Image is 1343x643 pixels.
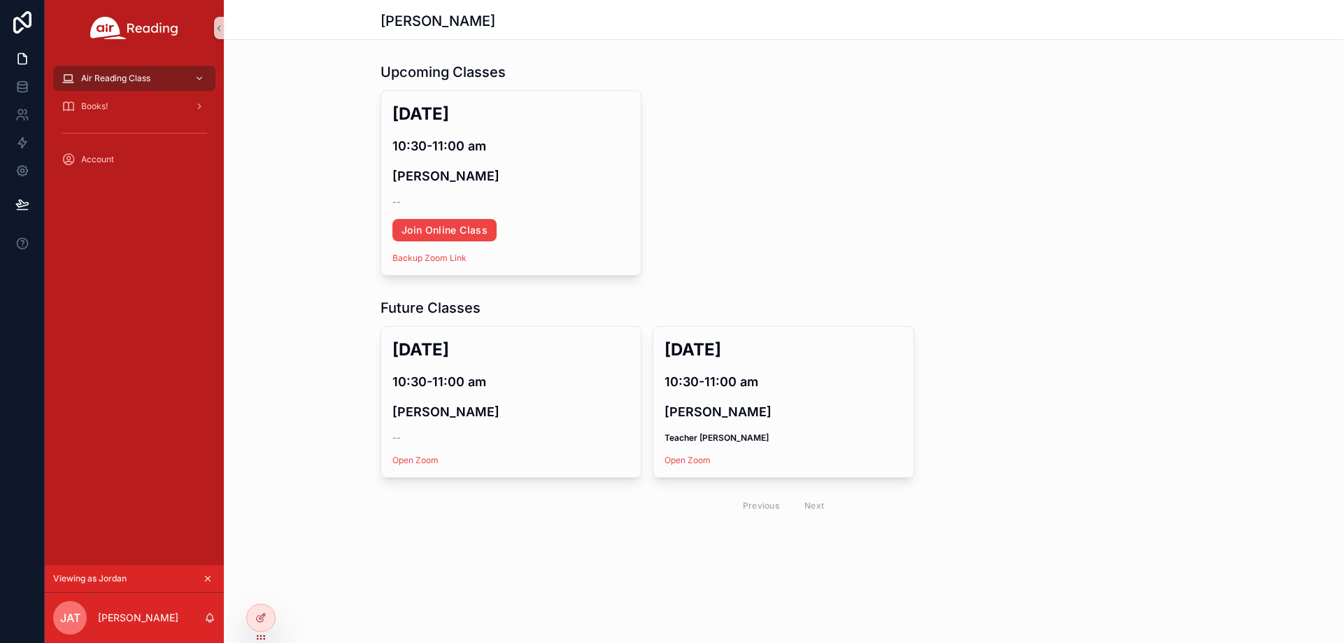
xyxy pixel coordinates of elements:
[45,56,224,190] div: scrollable content
[665,372,902,391] h4: 10:30-11:00 am
[53,573,127,584] span: Viewing as Jordan
[81,101,108,112] span: Books!
[665,455,711,465] a: Open Zoom
[392,197,401,208] span: --
[81,154,114,165] span: Account
[98,611,178,625] p: [PERSON_NAME]
[53,94,215,119] a: Books!
[392,338,630,361] h2: [DATE]
[53,66,215,91] a: Air Reading Class
[60,609,80,626] span: JAT
[381,62,506,82] h1: Upcoming Classes
[392,167,630,185] h4: [PERSON_NAME]
[392,432,401,444] span: --
[392,136,630,155] h4: 10:30-11:00 am
[665,432,769,443] strong: Teacher [PERSON_NAME]
[392,253,467,263] a: Backup Zoom Link
[90,17,178,39] img: App logo
[392,402,630,421] h4: [PERSON_NAME]
[53,147,215,172] a: Account
[665,402,902,421] h4: [PERSON_NAME]
[381,11,495,31] h1: [PERSON_NAME]
[381,298,481,318] h1: Future Classes
[392,372,630,391] h4: 10:30-11:00 am
[392,219,497,241] a: Join Online Class
[665,338,902,361] h2: [DATE]
[392,102,630,125] h2: [DATE]
[81,73,150,84] span: Air Reading Class
[392,455,439,465] a: Open Zoom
